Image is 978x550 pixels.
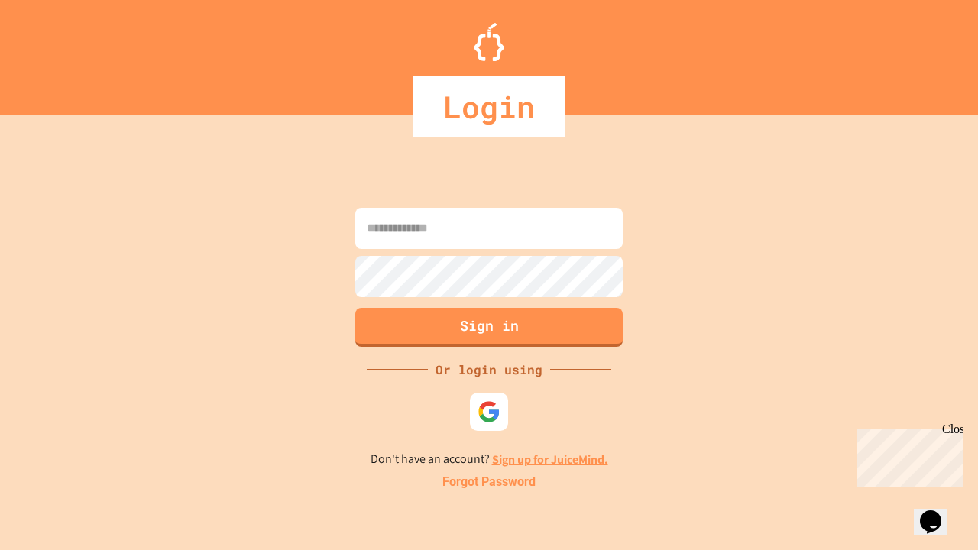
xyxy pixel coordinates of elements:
iframe: chat widget [851,422,963,487]
iframe: chat widget [914,489,963,535]
a: Forgot Password [442,473,536,491]
div: Chat with us now!Close [6,6,105,97]
div: Or login using [428,361,550,379]
button: Sign in [355,308,623,347]
img: Logo.svg [474,23,504,61]
div: Login [413,76,565,137]
img: google-icon.svg [478,400,500,423]
p: Don't have an account? [371,450,608,469]
a: Sign up for JuiceMind. [492,451,608,467]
